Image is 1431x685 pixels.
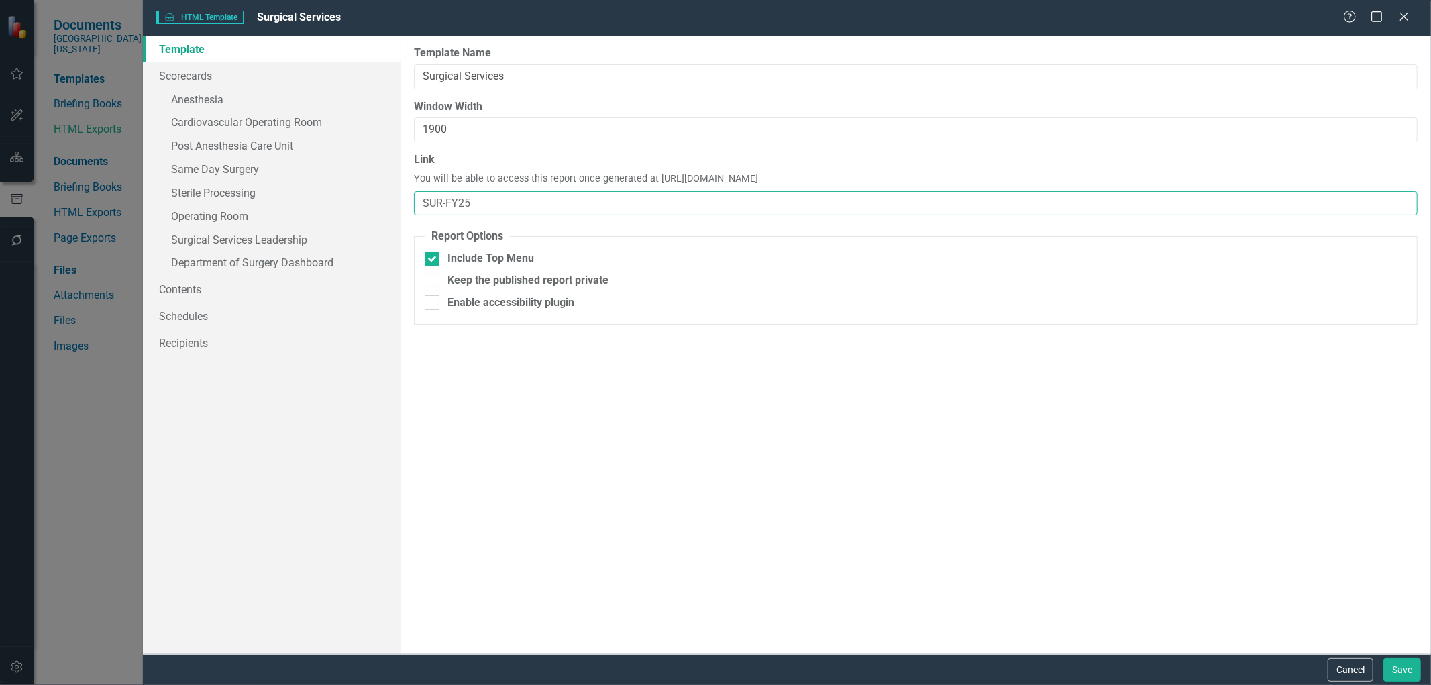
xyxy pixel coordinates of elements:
[414,152,1418,168] label: Link
[143,229,401,253] a: Surgical Services Leadership
[143,206,401,229] a: Operating Room
[143,252,401,276] a: Department of Surgery Dashboard
[425,229,510,244] legend: Report Options
[447,295,574,311] div: Enable accessibility plugin
[1383,658,1421,682] button: Save
[414,46,1418,61] label: Template Name
[414,172,758,187] span: You will be able to access this report once generated at [URL][DOMAIN_NAME]
[257,11,341,23] span: Surgical Services
[156,11,243,24] span: HTML Template
[447,273,608,288] div: Keep the published report private
[143,182,401,206] a: Sterile Processing
[143,136,401,159] a: Post Anesthesia Care Unit
[143,159,401,182] a: Same Day Surgery
[143,89,401,113] a: Anesthesia
[1328,658,1373,682] button: Cancel
[143,112,401,136] a: Cardiovascular Operating Room
[143,62,401,89] a: Scorecards
[447,251,534,266] div: Include Top Menu
[143,303,401,329] a: Schedules
[414,99,1418,115] label: Window Width
[143,329,401,356] a: Recipients
[143,276,401,303] a: Contents
[143,36,401,62] a: Template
